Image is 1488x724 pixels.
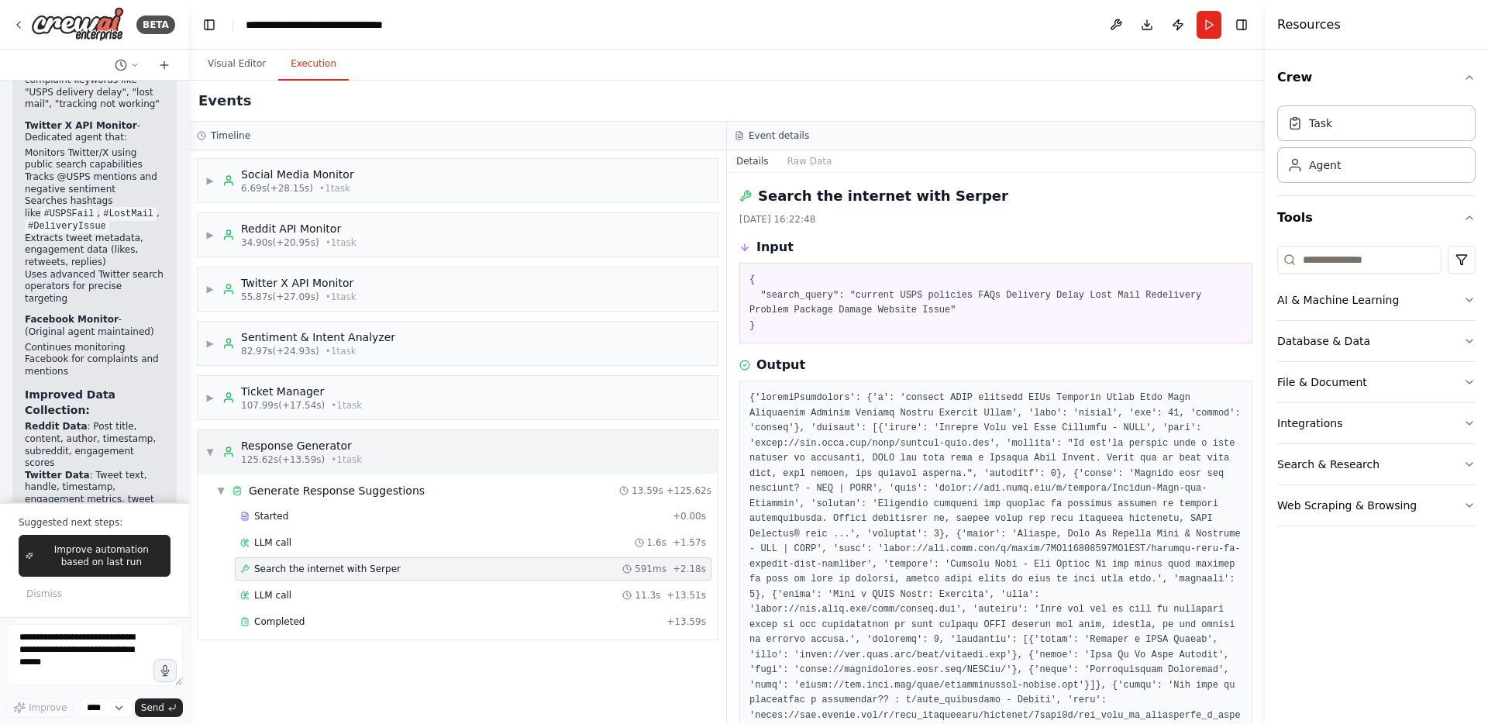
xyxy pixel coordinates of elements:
h3: Event details [749,129,809,142]
strong: Twitter X API Monitor [25,120,137,131]
strong: Improved Data Collection: [25,388,115,416]
button: Hide right sidebar [1231,14,1252,36]
span: Started [254,510,288,522]
div: Database & Data [1277,333,1370,349]
img: Logo [31,7,124,42]
span: • 1 task [325,236,356,249]
button: Web Scraping & Browsing [1277,485,1476,526]
code: #LostMail [100,207,157,221]
span: 82.97s (+24.93s) [241,345,319,357]
button: Dismiss [19,583,70,605]
span: • 1 task [331,399,362,412]
div: Reddit API Monitor [241,221,356,236]
button: AI & Machine Learning [1277,280,1476,320]
div: Agent [1309,157,1341,173]
span: ▶ [205,229,215,241]
span: ▼ [216,484,226,497]
p: - Dedicated agent that: [25,120,164,144]
button: Improve [6,698,74,718]
li: Searches hashtags like , , [25,195,164,233]
li: Uses advanced Twitter search operators for precise targeting [25,269,164,305]
li: Monitors Twitter/X using public search capabilities [25,147,164,171]
button: Integrations [1277,403,1476,443]
span: + 125.62s [666,484,711,497]
h4: Resources [1277,16,1341,34]
span: + 13.59s [666,615,706,628]
button: Switch to previous chat [108,56,146,74]
div: Tools [1277,240,1476,539]
button: Start a new chat [152,56,177,74]
span: 55.87s (+27.09s) [241,291,319,303]
div: Twitter X API Monitor [241,275,356,291]
strong: Facebook Monitor [25,314,119,325]
span: • 1 task [325,345,356,357]
h3: Timeline [211,129,250,142]
span: 125.62s (+13.59s) [241,453,325,466]
div: AI & Machine Learning [1277,292,1399,308]
li: Searches for specific complaint keywords like "USPS delivery delay", "lost mail", "tracking not w... [25,62,164,110]
span: 591ms [635,563,666,575]
button: Improve automation based on last run [19,535,170,577]
strong: Reddit Data [25,421,87,432]
div: Web Scraping & Browsing [1277,498,1417,513]
span: ▶ [205,391,215,404]
span: 13.59s [632,484,663,497]
span: • 1 task [331,453,362,466]
li: Extracts tweet metadata, engagement data (likes, retweets, replies) [25,233,164,269]
strong: Twitter Data [25,470,90,481]
span: Completed [254,615,305,628]
span: Search the internet with Serper [254,563,401,575]
span: 11.3s [635,589,660,602]
li: : Tweet text, handle, timestamp, engagement metrics, tweet URLs [25,470,164,518]
div: Sentiment & Intent Analyzer [241,329,395,345]
button: Search & Research [1277,444,1476,484]
button: Tools [1277,196,1476,240]
span: 1.6s [647,536,666,549]
h2: Search the internet with Serper [758,185,1008,207]
button: Database & Data [1277,321,1476,361]
button: Crew [1277,56,1476,99]
span: Dismiss [26,588,62,600]
button: File & Document [1277,362,1476,402]
h3: Output [756,356,805,374]
button: Hide left sidebar [198,14,220,36]
span: 107.99s (+17.54s) [241,399,325,412]
li: Continues monitoring Facebook for complaints and mentions [25,342,164,378]
button: Execution [278,48,349,81]
button: Click to speak your automation idea [153,659,177,682]
span: ▶ [205,174,215,187]
div: Task [1309,115,1332,131]
h3: Input [756,238,794,257]
button: Send [135,698,183,717]
div: Ticket Manager [241,384,362,399]
nav: breadcrumb [246,17,420,33]
div: Social Media Monitor [241,167,354,182]
span: + 0.00s [673,510,706,522]
span: • 1 task [319,182,350,195]
div: Crew [1277,99,1476,195]
span: • 1 task [325,291,356,303]
li: : Post title, content, author, timestamp, subreddit, engagement scores [25,421,164,469]
li: Tracks @USPS mentions and negative sentiment [25,171,164,195]
span: 34.90s (+20.95s) [241,236,319,249]
h2: Events [198,90,251,112]
span: Improve automation based on last run [40,543,164,568]
div: Search & Research [1277,457,1379,472]
div: BETA [136,16,175,34]
button: Visual Editor [195,48,278,81]
button: Details [727,150,778,172]
span: Improve [29,702,67,714]
span: ▶ [205,283,215,295]
div: [DATE] 16:22:48 [739,213,1252,226]
code: #USPSFail [41,207,98,221]
span: ▶ [205,337,215,350]
p: Suggested next steps: [19,516,170,529]
button: Raw Data [778,150,842,172]
span: 6.69s (+28.15s) [241,182,313,195]
span: + 1.57s [673,536,706,549]
pre: { "search_query": "current USPS policies FAQs Delivery Delay Lost Mail Redelivery Problem Package... [749,273,1242,333]
div: Integrations [1277,415,1342,431]
code: #DeliveryIssue [25,219,109,233]
span: Send [141,702,164,714]
span: LLM call [254,589,291,602]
